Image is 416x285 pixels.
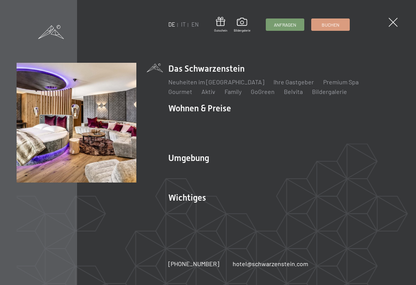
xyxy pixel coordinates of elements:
[191,21,199,28] a: EN
[323,78,359,85] a: Premium Spa
[168,260,219,267] span: [PHONE_NUMBER]
[251,88,275,95] a: GoGreen
[168,88,192,95] a: Gourmet
[168,78,264,85] a: Neuheiten im [GEOGRAPHIC_DATA]
[225,88,242,95] a: Family
[273,78,314,85] a: Ihre Gastgeber
[266,19,304,30] a: Anfragen
[181,21,186,28] a: IT
[234,18,250,32] a: Bildergalerie
[168,260,219,268] a: [PHONE_NUMBER]
[274,22,296,28] span: Anfragen
[214,17,227,33] a: Gutschein
[234,28,250,33] span: Bildergalerie
[322,22,339,28] span: Buchen
[168,21,175,28] a: DE
[214,28,227,33] span: Gutschein
[233,260,308,268] a: hotel@schwarzenstein.com
[312,88,347,95] a: Bildergalerie
[312,19,349,30] a: Buchen
[284,88,303,95] a: Belvita
[201,88,215,95] a: Aktiv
